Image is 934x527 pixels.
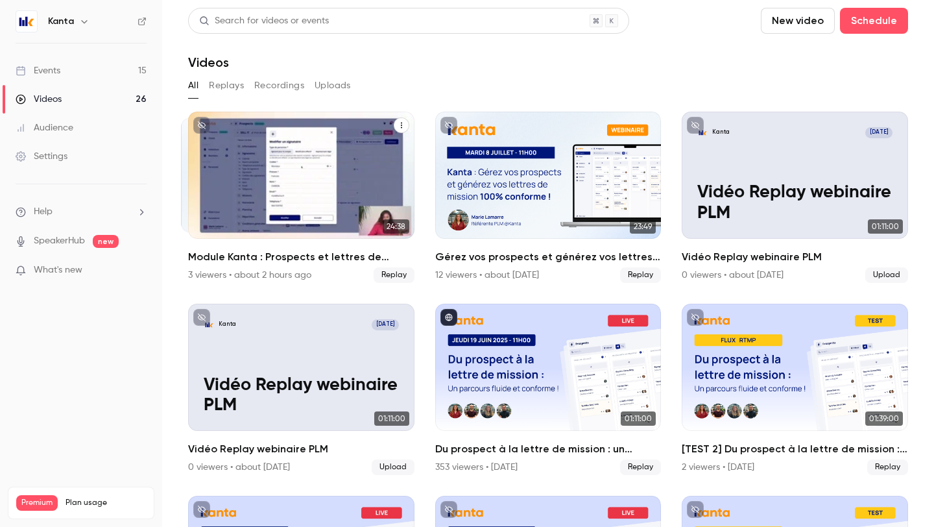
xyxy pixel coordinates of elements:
[48,15,74,28] h6: Kanta
[682,112,908,283] li: Vidéo Replay webinaire PLM
[383,219,409,234] span: 24:38
[34,205,53,219] span: Help
[254,75,304,96] button: Recordings
[188,55,229,70] h1: Videos
[219,321,236,328] p: Kanta
[16,495,58,511] span: Premium
[682,269,784,282] div: 0 viewers • about [DATE]
[188,112,414,283] li: Module Kanta : Prospects et lettres de mission
[188,304,414,475] li: Vidéo Replay webinaire PLM
[34,234,85,248] a: SpeakerHub
[16,121,73,134] div: Audience
[188,75,198,96] button: All
[199,14,329,28] div: Search for videos or events
[697,182,893,223] p: Vidéo Replay webinaire PLM
[188,8,908,519] section: Videos
[682,441,908,457] h2: [TEST 2] Du prospect à la lettre de mission : un parcours fluide et conforme
[761,8,835,34] button: New video
[188,461,290,474] div: 0 viewers • about [DATE]
[435,112,662,283] a: 23:49Gérez vos prospects et générez vos lettres de mission12 viewers • about [DATE]Replay
[315,75,351,96] button: Uploads
[712,129,730,136] p: Kanta
[440,309,457,326] button: published
[435,249,662,265] h2: Gérez vos prospects et générez vos lettres de mission
[188,441,414,457] h2: Vidéo Replay webinaire PLM
[193,309,210,326] button: unpublished
[865,127,892,138] span: [DATE]
[435,461,518,474] div: 353 viewers • [DATE]
[435,304,662,475] a: 01:11:00Du prospect à la lettre de mission : un parcours fluide et conforme353 viewers • [DATE]Re...
[16,150,67,163] div: Settings
[620,460,661,475] span: Replay
[682,112,908,283] a: Vidéo Replay webinaire PLMKanta[DATE]Vidéo Replay webinaire PLM01:11:00Vidéo Replay webinaire ...
[131,265,147,276] iframe: Noticeable Trigger
[682,249,908,265] h2: Vidéo Replay webinaire PLM
[34,263,82,277] span: What's new
[687,117,704,134] button: unpublished
[440,117,457,134] button: unpublished
[621,411,656,426] span: 01:11:00
[865,267,908,283] span: Upload
[372,460,414,475] span: Upload
[435,269,539,282] div: 12 viewers • about [DATE]
[435,441,662,457] h2: Du prospect à la lettre de mission : un parcours fluide et conforme
[374,411,409,426] span: 01:11:00
[840,8,908,34] button: Schedule
[209,75,244,96] button: Replays
[193,501,210,518] button: unpublished
[16,64,60,77] div: Events
[630,219,656,234] span: 23:49
[16,93,62,106] div: Videos
[188,249,414,265] h2: Module Kanta : Prospects et lettres de mission
[620,267,661,283] span: Replay
[865,411,903,426] span: 01:39:00
[867,460,908,475] span: Replay
[16,11,37,32] img: Kanta
[66,498,146,508] span: Plan usage
[868,219,903,234] span: 01:11:00
[188,304,414,475] a: Vidéo Replay webinaire PLMKanta[DATE]Vidéo Replay webinaire PLM01:11:00Vidéo Replay webinaire ...
[188,112,414,283] a: 24:3824:38Module Kanta : Prospects et lettres de mission3 viewers • about 2 hours agoReplay
[435,112,662,283] li: Gérez vos prospects et générez vos lettres de mission
[687,309,704,326] button: unpublished
[93,235,119,248] span: new
[374,267,414,283] span: Replay
[372,319,399,330] span: [DATE]
[687,501,704,518] button: unpublished
[440,501,457,518] button: unpublished
[188,269,311,282] div: 3 viewers • about 2 hours ago
[193,117,210,134] button: unpublished
[682,461,754,474] div: 2 viewers • [DATE]
[682,304,908,475] li: [TEST 2] Du prospect à la lettre de mission : un parcours fluide et conforme
[204,375,400,416] p: Vidéo Replay webinaire PLM
[682,304,908,475] a: 01:39:00[TEST 2] Du prospect à la lettre de mission : un parcours fluide et conforme2 viewers • [...
[16,205,147,219] li: help-dropdown-opener
[435,304,662,475] li: Du prospect à la lettre de mission : un parcours fluide et conforme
